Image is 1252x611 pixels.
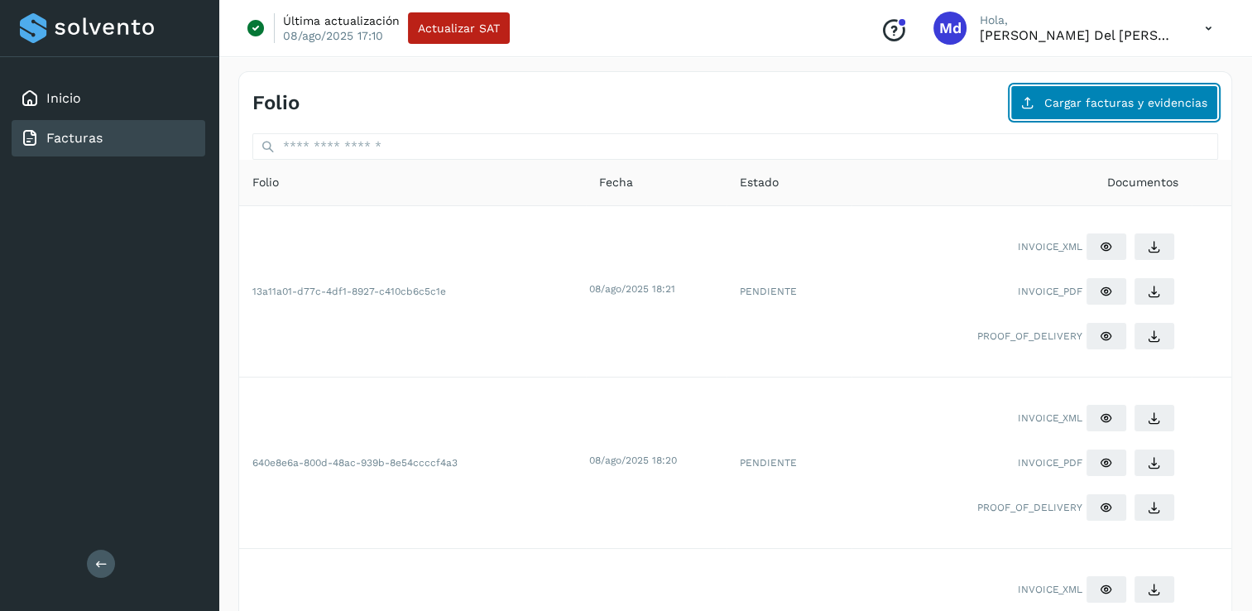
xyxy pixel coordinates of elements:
[408,12,510,44] button: Actualizar SAT
[740,174,779,191] span: Estado
[977,500,1082,515] span: PROOF_OF_DELIVERY
[589,453,723,468] div: 08/ago/2025 18:20
[12,120,205,156] div: Facturas
[46,90,81,106] a: Inicio
[1010,85,1218,120] button: Cargar facturas y evidencias
[1018,455,1082,470] span: INVOICE_PDF
[12,80,205,117] div: Inicio
[1107,174,1178,191] span: Documentos
[252,174,279,191] span: Folio
[980,13,1178,27] p: Hola,
[252,91,300,115] h4: Folio
[239,378,586,549] td: 640e8e6a-800d-48ac-939b-8e54ccccf4a3
[46,130,103,146] a: Facturas
[589,281,723,296] div: 08/ago/2025 18:21
[283,28,383,43] p: 08/ago/2025 17:10
[1018,239,1082,254] span: INVOICE_XML
[1018,284,1082,299] span: INVOICE_PDF
[1044,97,1207,108] span: Cargar facturas y evidencias
[418,22,500,34] span: Actualizar SAT
[283,13,400,28] p: Última actualización
[977,329,1082,344] span: PROOF_OF_DELIVERY
[1018,582,1082,597] span: INVOICE_XML
[727,378,851,549] td: PENDIENTE
[727,206,851,378] td: PENDIENTE
[599,174,633,191] span: Fecha
[239,206,586,378] td: 13a11a01-d77c-4df1-8927-c410cb6c5c1e
[980,27,1178,43] p: Melina del Carmen Sánchez
[1018,411,1082,426] span: INVOICE_XML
